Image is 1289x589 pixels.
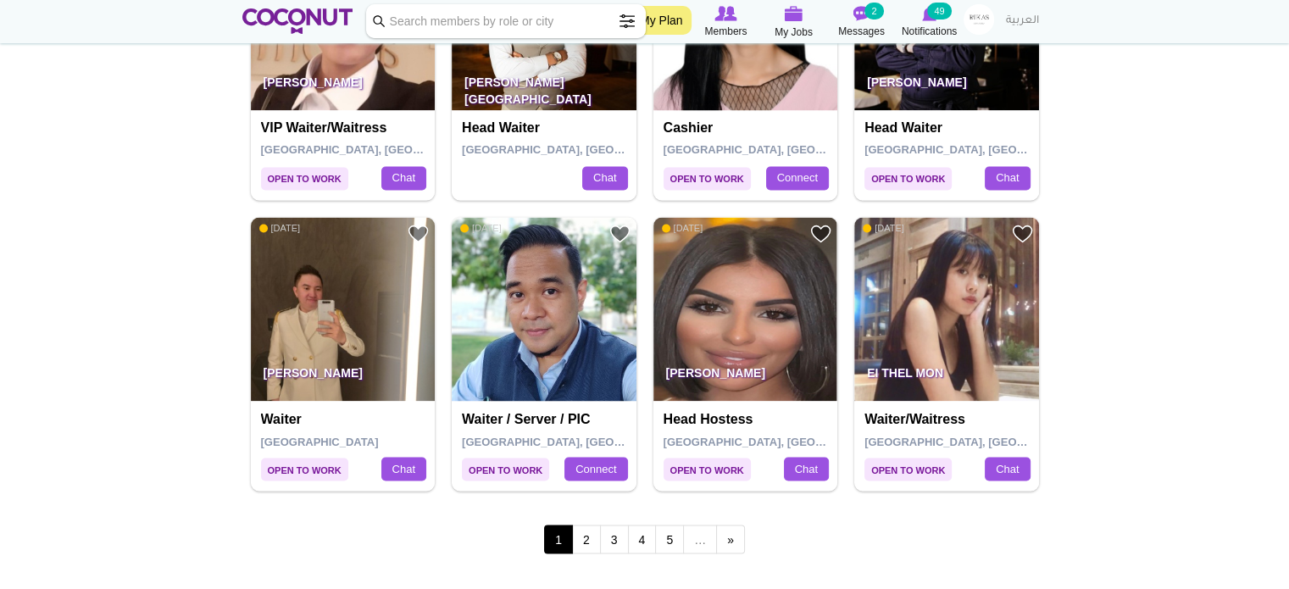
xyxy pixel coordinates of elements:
img: My Jobs [785,6,803,21]
span: [DATE] [460,222,502,234]
p: [PERSON_NAME] [251,63,436,110]
a: Add to Favourites [408,223,429,244]
p: [PERSON_NAME] [251,353,436,401]
span: [DATE] [863,222,904,234]
a: Chat [784,457,829,481]
img: Notifications [922,6,936,21]
img: Browse Members [714,6,736,21]
a: 5 [655,525,684,553]
span: Members [704,23,747,40]
span: [GEOGRAPHIC_DATA], [GEOGRAPHIC_DATA] [462,435,703,447]
a: Add to Favourites [609,223,631,244]
span: [GEOGRAPHIC_DATA], [GEOGRAPHIC_DATA] [664,143,905,156]
h4: Cashier [664,120,832,136]
p: [PERSON_NAME] [653,353,838,401]
p: Ei Thel Mon [854,353,1039,401]
a: العربية [997,4,1047,38]
h4: Waiter / Server / PIC [462,411,631,426]
h4: Head Waiter [864,120,1033,136]
a: next › [716,525,745,553]
a: Chat [985,457,1030,481]
img: Home [242,8,353,34]
a: My Plan [631,6,692,35]
a: My Jobs My Jobs [760,4,828,41]
span: Open to Work [664,167,751,190]
a: Chat [985,166,1030,190]
span: My Jobs [775,24,813,41]
a: Connect [564,457,627,481]
img: Messages [853,6,870,21]
h4: Waiter/Waitress [864,411,1033,426]
a: 2 [572,525,601,553]
span: Open to Work [864,458,952,481]
input: Search members by role or city [366,4,646,38]
a: Notifications Notifications 49 [896,4,964,40]
span: [DATE] [662,222,703,234]
span: … [683,525,717,553]
span: [DATE] [259,222,301,234]
span: Notifications [902,23,957,40]
span: Open to Work [864,167,952,190]
a: Connect [766,166,829,190]
h4: Head Waiter [462,120,631,136]
p: [PERSON_NAME][GEOGRAPHIC_DATA][PERSON_NAME] [452,63,636,110]
h4: Waiter [261,411,430,426]
span: 1 [544,525,573,553]
span: [GEOGRAPHIC_DATA], [GEOGRAPHIC_DATA] [664,435,905,447]
span: [GEOGRAPHIC_DATA], [GEOGRAPHIC_DATA] [261,143,503,156]
span: [GEOGRAPHIC_DATA] [261,435,379,447]
a: Messages Messages 2 [828,4,896,40]
a: Chat [381,166,426,190]
p: [PERSON_NAME] [854,63,1039,110]
span: Open to Work [462,458,549,481]
span: [GEOGRAPHIC_DATA], [GEOGRAPHIC_DATA] [864,143,1106,156]
a: 4 [628,525,657,553]
a: Chat [381,457,426,481]
a: Chat [582,166,627,190]
span: [GEOGRAPHIC_DATA], [GEOGRAPHIC_DATA] [864,435,1106,447]
a: 3 [600,525,629,553]
h4: VIP Waiter/Waitress [261,120,430,136]
a: Add to Favourites [810,223,831,244]
span: Open to Work [261,167,348,190]
span: Open to Work [261,458,348,481]
a: Browse Members Members [692,4,760,40]
h4: Head Hostess [664,411,832,426]
small: 2 [864,3,883,19]
span: Open to Work [664,458,751,481]
small: 49 [927,3,951,19]
a: Add to Favourites [1012,223,1033,244]
span: [GEOGRAPHIC_DATA], [GEOGRAPHIC_DATA] [462,143,703,156]
span: Messages [838,23,885,40]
